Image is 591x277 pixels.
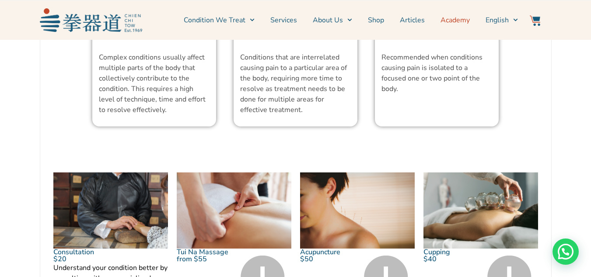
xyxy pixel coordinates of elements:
p: $50 [300,256,357,263]
a: Tui Na Massage [177,247,228,257]
p: Conditions that are interrelated causing pain to a particular area of the body, requiring more ti... [240,52,351,115]
a: Academy [441,9,470,31]
img: Website Icon-03 [530,15,540,26]
a: Shop [368,9,384,31]
a: Condition We Treat [184,9,255,31]
nav: Menu [147,9,518,31]
a: Services [270,9,297,31]
a: Consultation [53,247,94,257]
p: Recommended when conditions causing pain is isolated to a focused one or two point of the body. [381,52,492,94]
p: Complex conditions usually affect multiple parts of the body that collectively contribute to the ... [99,52,210,115]
p: $20 [53,256,168,263]
a: About Us [313,9,352,31]
p: from $55 [177,256,234,263]
a: Acupuncture [300,247,340,257]
a: Switch to English [486,9,518,31]
a: Cupping [423,247,450,257]
p: $40 [423,256,481,263]
span: English [486,15,509,25]
a: Articles [400,9,425,31]
div: Need help? WhatsApp contact [553,238,579,265]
